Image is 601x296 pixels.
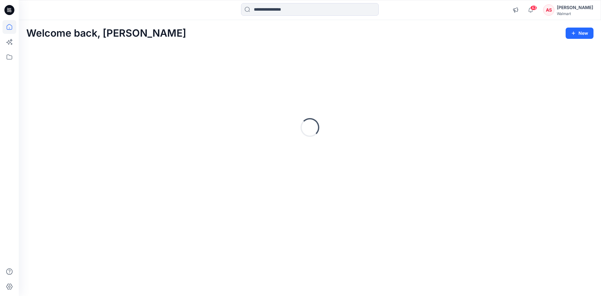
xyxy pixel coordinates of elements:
[566,28,593,39] button: New
[26,28,186,39] h2: Welcome back, [PERSON_NAME]
[557,11,593,16] div: Walmart
[530,5,537,10] span: 43
[557,4,593,11] div: [PERSON_NAME]
[543,4,554,16] div: AS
